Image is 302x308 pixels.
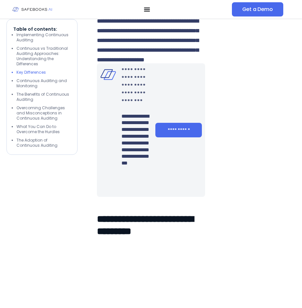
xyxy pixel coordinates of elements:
[16,70,71,75] li: Key Differences
[16,124,71,134] li: What You Can Do to Overcome the Hurdles
[16,105,71,121] li: Overcoming Challenges and Misconceptions in Continuous Auditing
[242,6,273,13] span: Get a Demo
[16,46,71,67] li: Continuous vs Traditional Auditing Approaches: Understanding the Differences
[16,78,71,89] li: Continuous Auditing and Monitoring
[16,138,71,148] li: The Adoption of Continuous Auditing
[13,26,71,32] p: Table of contents:
[16,32,71,43] li: Implementing Continuous Auditing
[62,6,232,13] nav: Menu
[144,6,150,13] button: Menu Toggle
[232,2,283,16] a: Get a Demo
[16,92,71,102] li: The Benefits of Continuous Auditing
